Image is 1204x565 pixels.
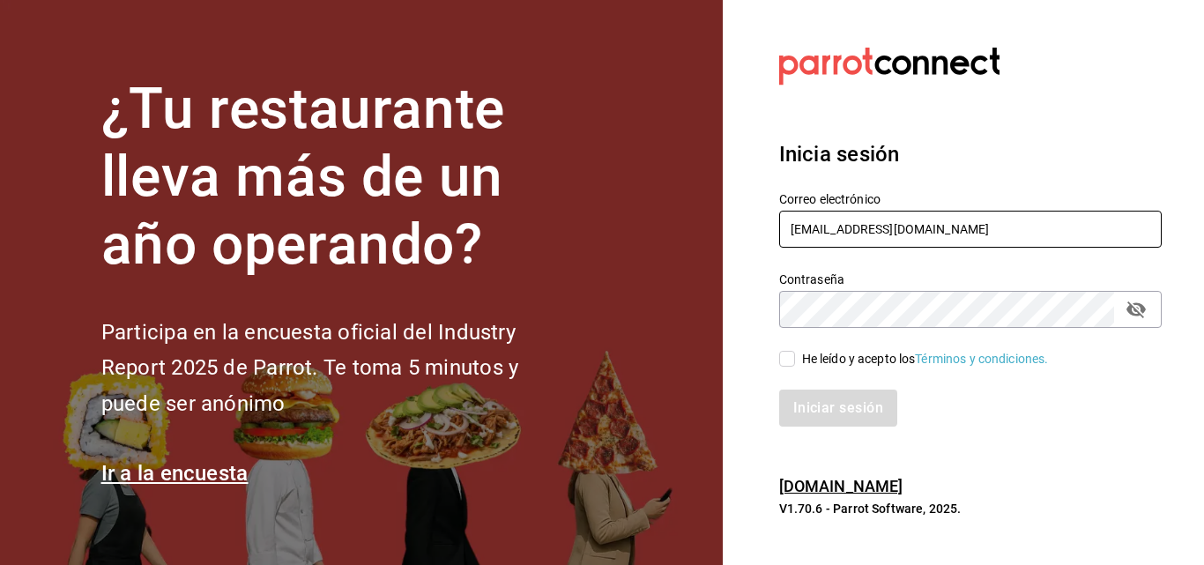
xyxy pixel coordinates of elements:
label: Correo electrónico [779,193,1162,205]
h1: ¿Tu restaurante lleva más de un año operando? [101,76,577,279]
h2: Participa en la encuesta oficial del Industry Report 2025 de Parrot. Te toma 5 minutos y puede se... [101,315,577,422]
label: Contraseña [779,273,1162,286]
p: V1.70.6 - Parrot Software, 2025. [779,500,1162,517]
h3: Inicia sesión [779,138,1162,170]
a: Ir a la encuesta [101,461,249,486]
a: [DOMAIN_NAME] [779,477,903,495]
div: He leído y acepto los [802,350,1049,368]
a: Términos y condiciones. [915,352,1048,366]
button: passwordField [1121,294,1151,324]
input: Ingresa tu correo electrónico [779,211,1162,248]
